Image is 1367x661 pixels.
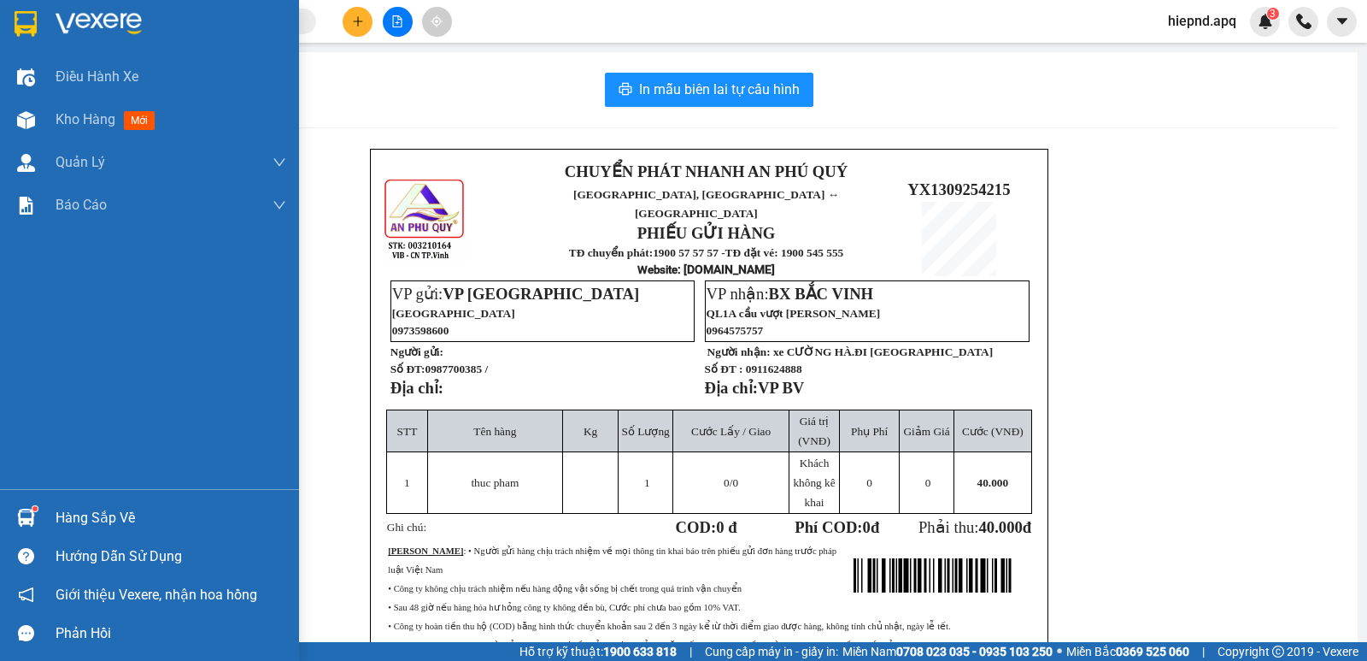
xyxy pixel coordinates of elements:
[56,66,138,87] span: Điều hành xe
[1023,518,1031,536] span: đ
[569,246,653,259] strong: TĐ chuyển phát:
[1258,14,1273,29] img: icon-new-feature
[705,379,758,397] strong: Địa chỉ:
[390,345,443,358] strong: Người gửi:
[56,194,107,215] span: Báo cáo
[925,476,931,489] span: 0
[392,307,515,320] span: [GEOGRAPHIC_DATA]
[392,285,639,303] span: VP gửi:
[619,82,632,98] span: printer
[769,285,874,303] span: BX BẮC VINH
[793,457,835,509] span: Khách không kê khai
[584,425,597,438] span: Kg
[383,177,467,262] img: logo
[392,324,449,337] span: 0973598600
[603,645,677,658] strong: 1900 633 818
[273,198,286,212] span: down
[918,518,1031,536] span: Phải thu:
[1296,14,1311,29] img: phone-icon
[716,518,736,536] span: 0 đ
[707,307,881,320] span: QL1A cầu vượt [PERSON_NAME]
[637,263,775,276] strong: : [DOMAIN_NAME]
[18,548,34,564] span: question-circle
[388,603,740,612] span: • Sau 48 giờ nếu hàng hóa hư hỏng công ty không đền bù, Cước phí chưa bao gồm 10% VAT.
[273,156,286,169] span: down
[707,345,771,358] strong: Người nhận:
[622,425,670,438] span: Số Lượng
[473,425,516,438] span: Tên hàng
[1116,645,1189,658] strong: 0369 525 060
[903,425,949,438] span: Giảm Giá
[978,518,1022,536] span: 40.000
[352,15,364,27] span: plus
[388,640,899,650] span: • Hàng hóa không được người gửi kê khai giá trị đầy đủ mà bị hư hỏng hoặc thất lạc, công ty bồi t...
[17,154,35,172] img: warehouse-icon
[390,379,443,397] strong: Địa chỉ:
[124,111,155,130] span: mới
[397,425,418,438] span: STT
[639,79,800,100] span: In mẫu biên lai tự cấu hình
[653,246,725,259] strong: 1900 57 57 57 -
[1202,642,1205,661] span: |
[56,505,286,531] div: Hàng sắp về
[17,68,35,86] img: warehouse-icon
[863,518,871,536] span: 0
[18,587,34,603] span: notification
[724,476,738,489] span: /0
[676,518,737,536] strong: COD:
[56,544,286,570] div: Hướng dẫn sử dụng
[842,642,1053,661] span: Miền Nam
[691,425,771,438] span: Cước Lấy / Giao
[422,7,452,37] button: aim
[1327,7,1357,37] button: caret-down
[637,263,678,276] span: Website
[866,476,872,489] span: 0
[17,197,35,215] img: solution-icon
[383,7,413,37] button: file-add
[725,246,844,259] strong: TĐ đặt vé: 1900 545 555
[388,546,463,556] strong: [PERSON_NAME]
[390,363,488,375] strong: Số ĐT:
[56,584,257,605] span: Giới thiệu Vexere, nhận hoa hồng
[56,111,115,127] span: Kho hàng
[404,476,410,489] span: 1
[1335,14,1350,29] span: caret-down
[56,151,105,173] span: Quản Lý
[1270,8,1276,20] span: 3
[17,111,35,129] img: warehouse-icon
[425,363,488,375] span: 0987700385 /
[705,642,838,661] span: Cung cấp máy in - giấy in:
[387,521,426,534] span: Ghi chú:
[573,188,839,220] span: [GEOGRAPHIC_DATA], [GEOGRAPHIC_DATA] ↔ [GEOGRAPHIC_DATA]
[18,625,34,641] span: message
[56,621,286,646] div: Phản hồi
[565,162,848,180] strong: CHUYỂN PHÁT NHANH AN PHÚ QUÝ
[1272,646,1284,658] span: copyright
[32,506,38,511] sup: 1
[471,476,519,489] span: thuc pham
[388,546,836,575] span: : • Người gửi hàng chịu trách nhiệm về mọi thông tin khai báo trên phiếu gửi đơn hàng trước pháp ...
[388,622,950,631] span: • Công ty hoàn tiền thu hộ (COD) bằng hình thức chuyển khoản sau 2 đến 3 ngày kể từ thời điểm gia...
[907,180,1010,198] span: YX1309254215
[896,645,1053,658] strong: 0708 023 035 - 0935 103 250
[388,584,742,593] span: • Công ty không chịu trách nhiệm nếu hàng động vật sống bị chết trong quá trình vận chuyển
[1267,8,1279,20] sup: 3
[689,642,692,661] span: |
[798,415,830,447] span: Giá trị (VNĐ)
[343,7,373,37] button: plus
[443,285,639,303] span: VP [GEOGRAPHIC_DATA]
[1057,648,1062,655] span: ⚪️
[705,363,743,375] strong: Số ĐT :
[9,60,54,145] img: logo
[977,476,1009,489] span: 40.000
[851,425,888,438] span: Phụ Phí
[773,345,993,358] span: xe CƯỜNG HÀ.ĐI [GEOGRAPHIC_DATA]
[206,109,308,127] span: YX1309254215
[605,73,813,107] button: printerIn mẫu biên lai tự cấu hình
[637,224,776,242] strong: PHIẾU GỬI HÀNG
[707,285,874,303] span: VP nhận:
[1154,10,1250,32] span: hiepnd.apq
[1066,642,1189,661] span: Miền Bắc
[431,15,443,27] span: aim
[707,324,764,337] span: 0964575757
